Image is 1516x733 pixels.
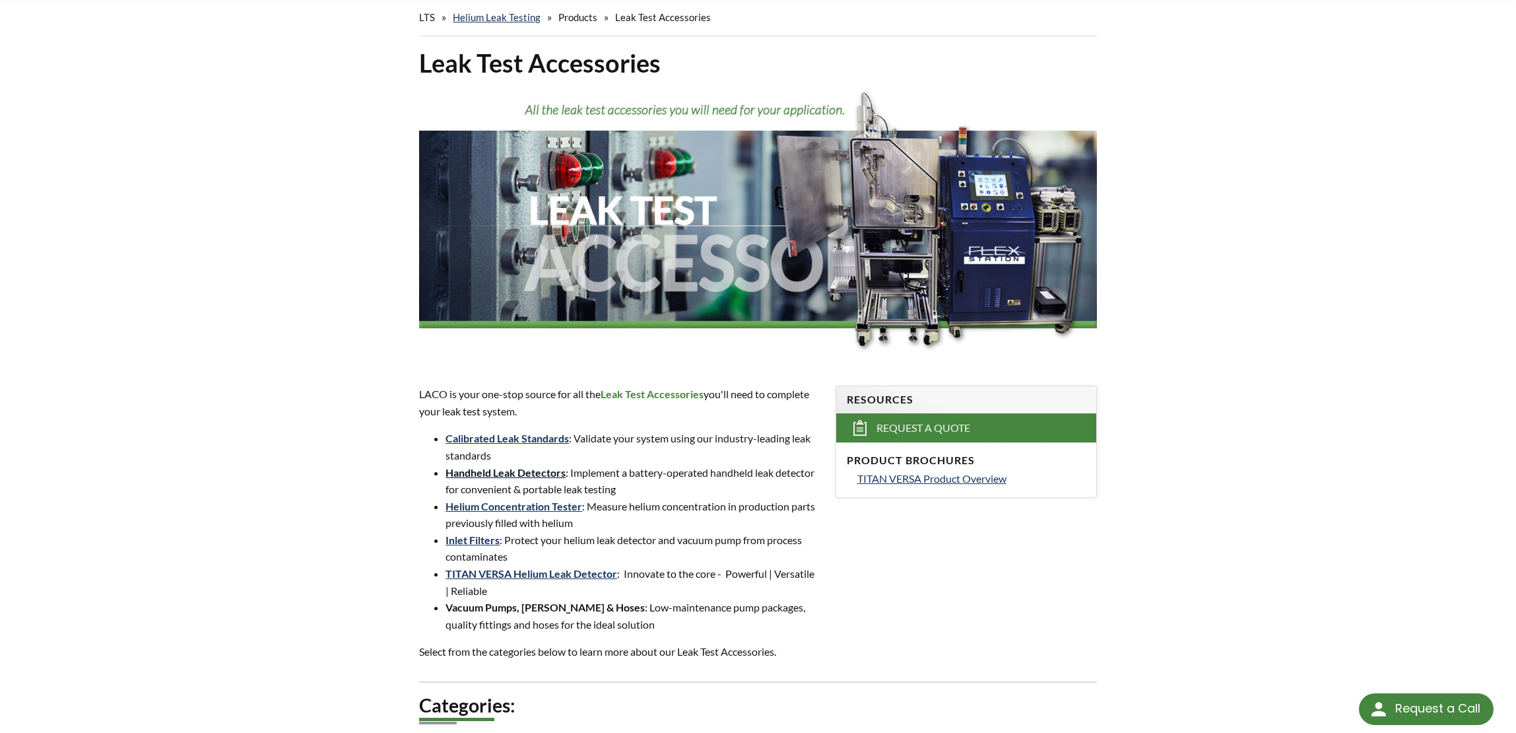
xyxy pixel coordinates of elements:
li: : Protect your helium leak detector and vacuum pump from process contaminates [445,532,819,565]
a: TITAN VERSA Helium Leak Detector [445,567,617,580]
strong: Vacuum Pumps, [PERSON_NAME] & Hoses [445,601,645,613]
div: Request a Call [1395,693,1480,724]
h4: Resources [847,393,1086,407]
span: LTS [419,11,435,23]
li: : Measure helium concentration in production parts previously filled with helium [445,498,819,532]
a: Helium Concentration Tester [445,500,582,512]
img: round button [1368,699,1389,720]
span: TITAN VERSA Product Overview [857,472,1006,485]
h1: Leak Test Accessories [419,47,1096,79]
h4: Product Brochures [847,454,1086,468]
li: : Low-maintenance pump packages, quality fittings and hoses for the ideal solution [445,599,819,633]
a: Calibrated Leak Standards [445,432,569,444]
a: Request a Quote [836,413,1096,442]
p: Select from the categories below to learn more about our Leak Test Accessories. [419,643,819,660]
li: : Innovate to the core - Powerful | Versatile | Reliable [445,565,819,599]
a: Inlet Filters [445,534,500,546]
a: TITAN VERSA Product Overview [857,470,1086,487]
span: Request a Quote [876,421,970,435]
span: Products [558,11,597,23]
li: : Implement a battery-operated handheld leak detector for convenient & portable leak testing [445,464,819,498]
div: Request a Call [1359,693,1494,725]
span: Leak Test Accessories [615,11,711,23]
a: Handheld Leak Detectors [445,466,566,479]
h2: Categories: [419,693,1096,718]
img: Leak Test Accessories header [419,90,1096,361]
p: LACO is your one-stop source for all the you'll need to complete your leak test system. [419,386,819,419]
li: : Validate your system using our industry-leading leak standards [445,430,819,464]
strong: Leak Test Accessories [601,388,704,400]
a: Helium Leak Testing [453,11,541,23]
